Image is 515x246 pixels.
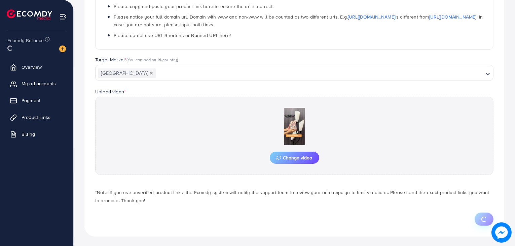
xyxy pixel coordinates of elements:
[5,60,68,74] a: Overview
[95,88,126,95] label: Upload video
[22,97,40,104] span: Payment
[114,13,483,28] span: Please notice your full domain url. Domain with www and non-www will be counted as two different ...
[7,37,44,44] span: Ecomdy Balance
[95,188,493,205] p: *Note: If you use unverified product links, the Ecomdy system will notify the support team to rev...
[5,94,68,107] a: Payment
[114,3,273,10] span: Please copy and paste your product link here to ensure the url is correct.
[126,57,178,63] span: (You can add multi-country)
[277,155,312,160] span: Change video
[98,68,156,78] span: [GEOGRAPHIC_DATA]
[5,111,68,124] a: Product Links
[429,13,477,20] a: [URL][DOMAIN_NAME]
[22,114,50,121] span: Product Links
[261,108,328,145] img: Preview Image
[22,131,35,137] span: Billing
[5,127,68,141] a: Billing
[114,32,231,39] span: Please do not use URL Shortens or Banned URL here!
[270,152,319,164] button: Change video
[59,45,66,52] img: image
[157,68,483,79] input: Search for option
[5,77,68,90] a: My ad accounts
[491,222,512,243] img: image
[95,56,178,63] label: Target Market
[150,71,153,75] button: Deselect Pakistan
[7,9,52,20] img: logo
[22,64,42,70] span: Overview
[59,13,67,21] img: menu
[95,65,493,81] div: Search for option
[348,13,395,20] a: [URL][DOMAIN_NAME]
[22,80,56,87] span: My ad accounts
